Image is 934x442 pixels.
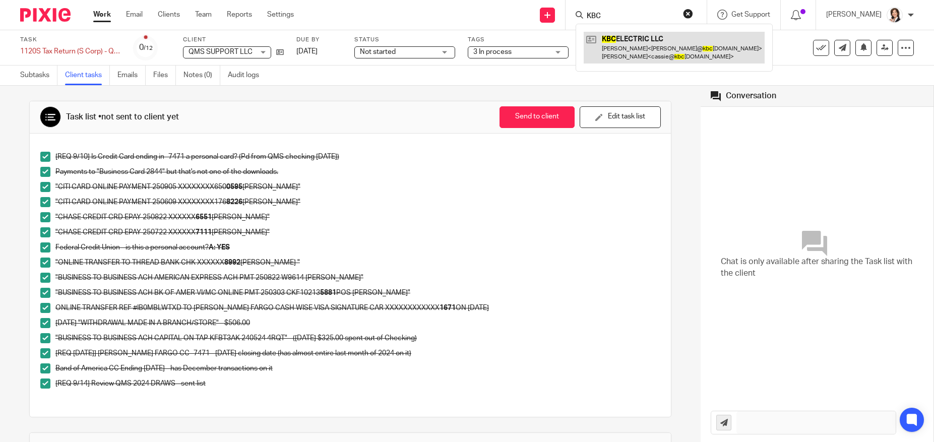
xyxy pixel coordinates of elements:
a: Work [93,10,111,20]
p: "BUSINESS TO BUSINESS ACH AMERICAN EXPRESS ACH PMT 250822 W9614 [PERSON_NAME]" [55,273,660,283]
p: "CITI CARD ONLINE PAYMENT 250609 XXXXXXXX176 [PERSON_NAME]" [55,197,660,207]
span: not sent to client yet [101,113,179,121]
span: 3 In process [473,48,512,55]
span: Get Support [731,11,770,18]
button: Send to client [500,106,575,128]
a: Settings [267,10,294,20]
div: Conversation [726,91,776,101]
div: 1120S Tax Return (S Corp) - QBO [20,46,121,56]
strong: 1671 [440,304,456,311]
p: "CITI CARD ONLINE PAYMENT 250905 XXXXXXXX650 [PERSON_NAME]" [55,182,660,192]
span: [DATE] [296,48,318,55]
input: Search [586,12,676,21]
a: Files [153,66,176,85]
a: Reports [227,10,252,20]
strong: 6551 [196,214,212,221]
a: Client tasks [65,66,110,85]
p: Payments to "Business Card 2844" but that's not one of the downloads. [55,167,660,177]
div: 0 [139,42,153,53]
strong: 7111 [196,229,212,236]
a: Notes (0) [183,66,220,85]
span: Not started [360,48,396,55]
strong: A: YES [209,244,230,251]
p: ONLINE TRANSFER REF #IB0MBLWTXD TO [PERSON_NAME] FARGO CASH WISE VISA SIGNATURE CAR XXXXXXXXXXXX ... [55,303,660,313]
p: "CHASE CREDIT CRD EPAY 250722 XXXXXX [PERSON_NAME]" [55,227,660,237]
p: "BUSINESS TO BUSINESS ACH CAPITAL ON TAP KFBT3AK 240524 4RQT" - ([DATE] $325.00 spent out of Chec... [55,333,660,343]
div: Task list • [66,112,179,122]
strong: 0595 [226,183,242,191]
p: "ONLINE TRANSFER TO THREAD BANK CHK XXXXXX [PERSON_NAME] " [55,258,660,268]
p: Band of America CC Ending [DATE] - has December transactions on it [55,363,660,373]
strong: 8226 [226,199,242,206]
a: Audit logs [228,66,267,85]
a: Email [126,10,143,20]
strong: 8992 [224,259,240,266]
img: BW%20Website%203%20-%20square.jpg [887,7,903,23]
small: /12 [144,45,153,51]
label: Client [183,36,284,44]
p: [PERSON_NAME] [826,10,882,20]
span: Chat is only available after sharing the Task list with the client [721,256,913,280]
p: [DATE] "WITHDRAWAL MADE IN A BRANCH/STORE" - $506.00 [55,318,660,328]
a: Team [195,10,212,20]
a: Subtasks [20,66,57,85]
button: Clear [683,9,693,19]
label: Due by [296,36,342,44]
p: "BUSINESS TO BUSINESS ACH BK OF AMER VI/MC ONLINE PMT 250303 CKF10213 POS [PERSON_NAME]" [55,288,660,298]
p: "CHASE CREDIT CRD EPAY 250822 XXXXXX [PERSON_NAME]" [55,212,660,222]
img: Pixie [20,8,71,22]
button: Edit task list [580,106,661,128]
label: Status [354,36,455,44]
label: Task [20,36,121,44]
p: [REQ 9/10] Is Credit Card ending in -7471 a personal card? (Pd from QMS checking [DATE]) [55,152,660,162]
p: [REQ 9/14] Review QMS 2024 DRAWS - sent list [55,378,660,389]
a: Clients [158,10,180,20]
strong: 5881 [320,289,336,296]
span: QMS SUPPORT LLC [189,48,253,55]
label: Tags [468,36,569,44]
p: Federal Credit Union - is this a personal account? [55,242,660,252]
a: Emails [117,66,146,85]
p: [REQ [DATE]] [PERSON_NAME] FARGO CC -7471 - [DATE] closing date (has almost entire last month of ... [55,348,660,358]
